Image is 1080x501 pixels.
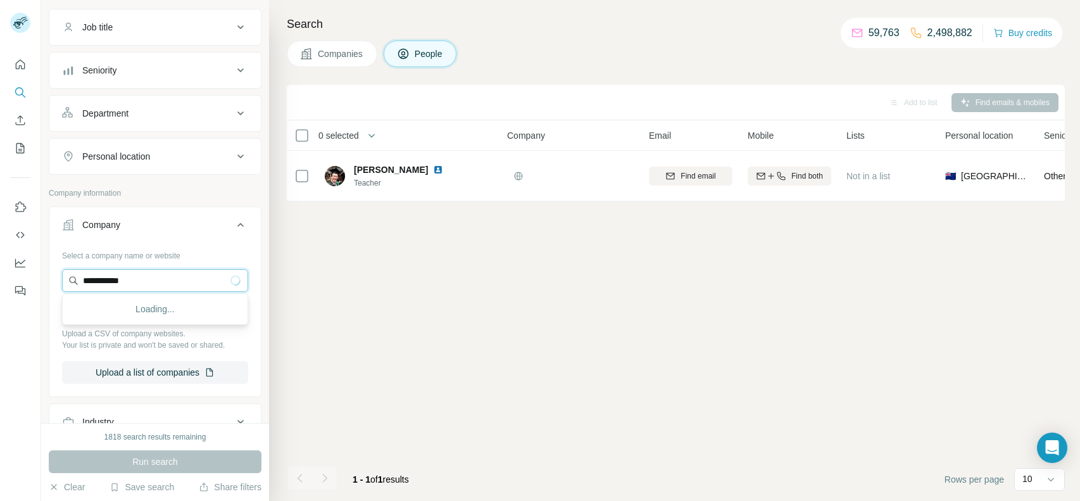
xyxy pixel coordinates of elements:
span: Mobile [748,129,774,142]
span: Companies [318,48,364,60]
p: 2,498,882 [927,25,972,41]
button: Department [49,98,261,129]
div: Seniority [82,64,116,77]
span: Lists [846,129,865,142]
button: Dashboard [10,251,30,274]
button: Search [10,81,30,104]
p: Company information [49,187,261,199]
button: Industry [49,407,261,437]
span: of [370,474,378,485]
span: People [415,48,444,60]
div: Personal location [82,150,150,163]
button: Quick start [10,53,30,76]
span: 1 [378,474,383,485]
span: Other [1044,171,1066,181]
span: [GEOGRAPHIC_DATA] [961,170,1029,182]
button: Personal location [49,141,261,172]
span: Teacher [354,177,458,189]
img: Avatar [325,166,345,186]
div: 1818 search results remaining [104,431,206,443]
span: Find email [681,170,715,182]
span: 🇳🇿 [945,170,956,182]
button: Use Surfe on LinkedIn [10,196,30,219]
div: Loading... [65,296,245,322]
button: Share filters [199,481,261,493]
button: Seniority [49,55,261,86]
button: Buy credits [993,24,1052,42]
div: Department [82,107,129,120]
span: 0 selected [318,129,359,142]
span: Email [649,129,671,142]
div: Select a company name or website [62,245,248,262]
button: Find email [649,167,732,186]
span: Rows per page [945,473,1004,486]
button: Use Surfe API [10,224,30,246]
p: Upload a CSV of company websites. [62,328,248,339]
span: Company [507,129,545,142]
button: Feedback [10,279,30,302]
button: Enrich CSV [10,109,30,132]
p: 10 [1022,472,1033,485]
p: 59,763 [869,25,900,41]
button: My lists [10,137,30,160]
button: Company [49,210,261,245]
span: [PERSON_NAME] [354,163,428,176]
div: Company [82,219,120,231]
button: Upload a list of companies [62,361,248,384]
img: LinkedIn logo [433,165,443,175]
span: 1 - 1 [353,474,370,485]
span: Not in a list [846,171,890,181]
span: Seniority [1044,129,1078,142]
h4: Search [287,15,1065,33]
div: Open Intercom Messenger [1037,433,1067,463]
span: Find both [791,170,823,182]
span: Personal location [945,129,1013,142]
button: Find both [748,167,831,186]
button: Save search [110,481,174,493]
button: Job title [49,12,261,42]
p: Your list is private and won't be saved or shared. [62,339,248,351]
button: Clear [49,481,85,493]
div: Job title [82,21,113,34]
span: results [353,474,409,485]
div: Industry [82,415,114,428]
